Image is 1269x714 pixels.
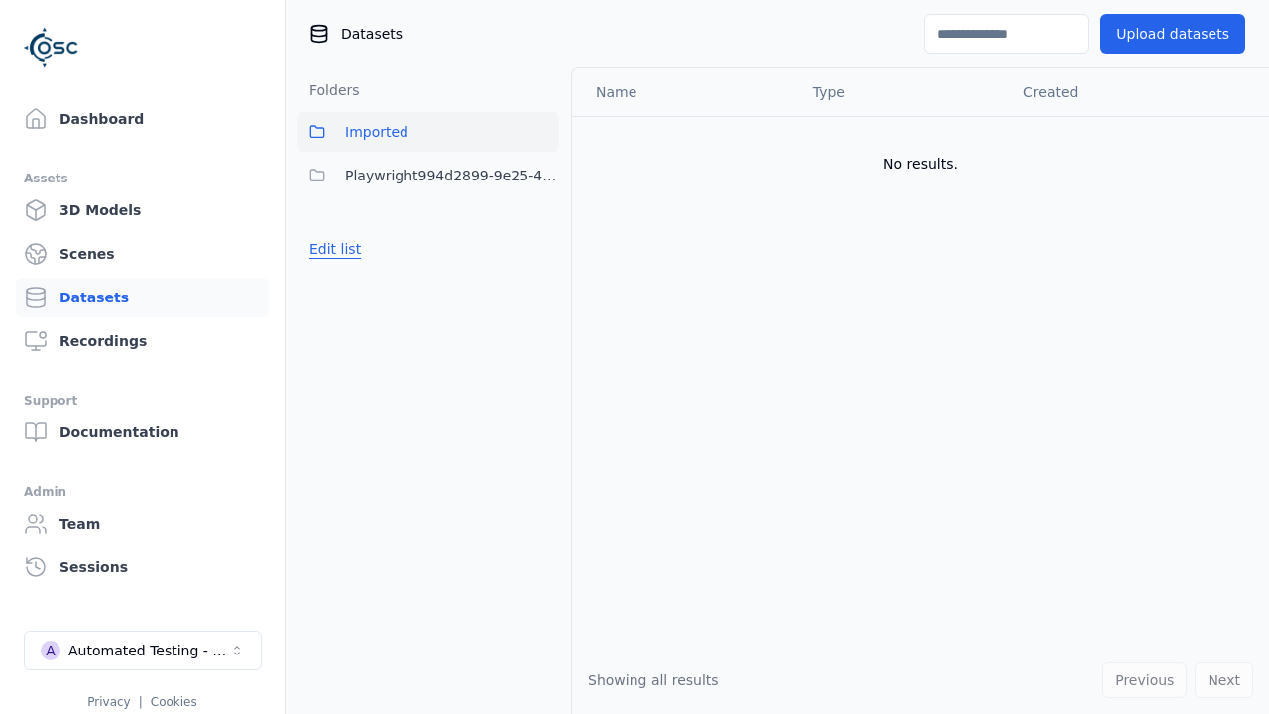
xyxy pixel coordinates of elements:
[16,99,269,139] a: Dashboard
[797,68,1007,116] th: Type
[16,190,269,230] a: 3D Models
[24,20,79,75] img: Logo
[1100,14,1245,54] button: Upload datasets
[139,695,143,709] span: |
[24,631,262,670] button: Select a workspace
[24,167,261,190] div: Assets
[1007,68,1237,116] th: Created
[16,278,269,317] a: Datasets
[345,164,559,187] span: Playwright994d2899-9e25-4cbe-a42b-6e4ae3ccb6ed
[16,547,269,587] a: Sessions
[16,413,269,452] a: Documentation
[341,24,403,44] span: Datasets
[345,120,408,144] span: Imported
[297,156,559,195] button: Playwright994d2899-9e25-4cbe-a42b-6e4ae3ccb6ed
[588,672,719,688] span: Showing all results
[41,641,60,660] div: A
[297,112,559,152] button: Imported
[16,234,269,274] a: Scenes
[151,695,197,709] a: Cookies
[297,80,360,100] h3: Folders
[68,641,229,660] div: Automated Testing - Playwright
[16,504,269,543] a: Team
[297,231,373,267] button: Edit list
[24,480,261,504] div: Admin
[572,116,1269,211] td: No results.
[24,389,261,413] div: Support
[16,321,269,361] a: Recordings
[87,695,130,709] a: Privacy
[572,68,797,116] th: Name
